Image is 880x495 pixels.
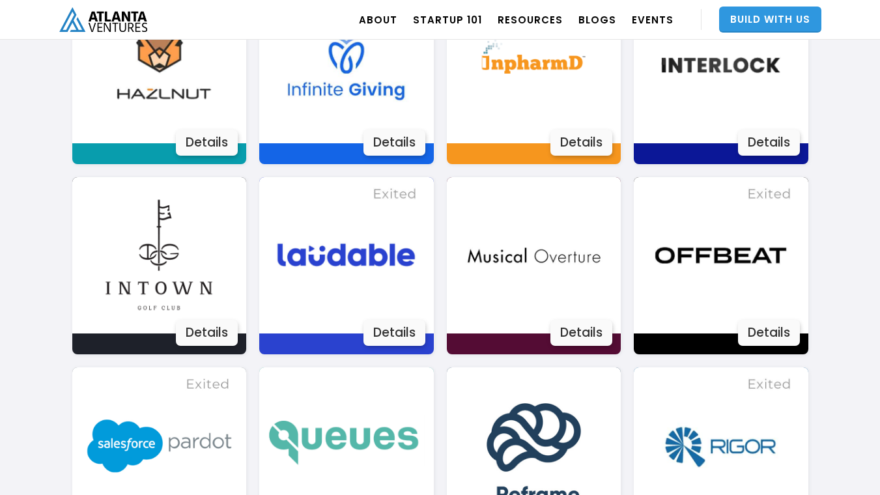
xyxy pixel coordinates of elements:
a: ABOUT [359,1,397,38]
div: Details [363,320,425,346]
a: Startup 101 [413,1,482,38]
img: Image 3 [81,177,238,334]
div: Details [363,130,425,156]
a: BLOGS [578,1,616,38]
div: Details [550,130,612,156]
a: RESOURCES [498,1,563,38]
a: EVENTS [632,1,674,38]
div: Details [738,130,800,156]
img: Image 3 [268,177,425,334]
img: Image 3 [455,177,612,334]
a: Build With Us [719,7,821,33]
div: Details [176,130,238,156]
div: Details [550,320,612,346]
div: Details [738,320,800,346]
img: Image 3 [642,177,799,334]
div: Details [176,320,238,346]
